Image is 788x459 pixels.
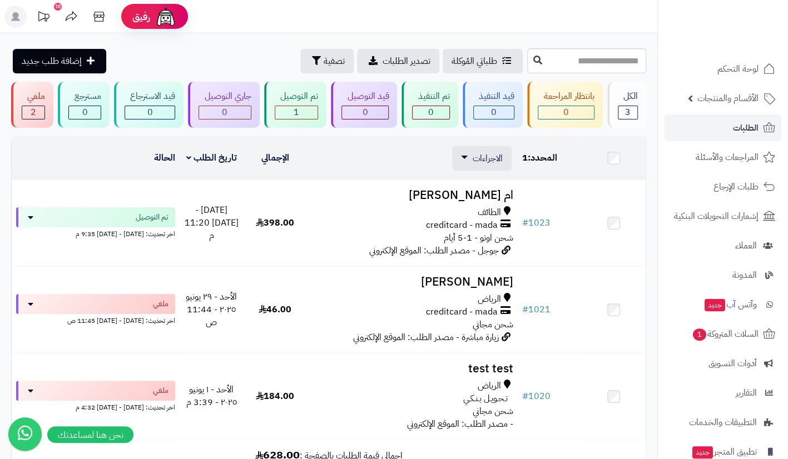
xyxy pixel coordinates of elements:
[125,90,175,103] div: قيد الاسترجاع
[341,90,389,103] div: قيد التوصيل
[353,331,499,344] span: زيارة مباشرة - مصدر الطلب: الموقع الإلكتروني
[625,106,631,119] span: 3
[22,54,82,68] span: إضافة طلب جديد
[692,326,759,342] span: السلات المتروكة
[522,216,551,229] a: #1023
[605,82,648,128] a: الكل3
[474,106,514,119] div: 0
[16,401,175,412] div: اخر تحديث: [DATE] - [DATE] 4:32 م
[125,106,175,119] div: 0
[478,206,501,219] span: الطائف
[461,152,503,165] a: الاجراءات
[665,56,781,82] a: لوحة التحكم
[522,151,528,164] span: 1
[692,446,713,458] span: جديد
[563,106,569,119] span: 0
[426,219,498,232] span: creditcard - mada
[665,144,781,171] a: المراجعات والأسئلة
[186,151,237,164] a: تاريخ الطلب
[294,106,299,119] span: 1
[473,152,503,165] span: الاجراءات
[412,90,449,103] div: تم التنفيذ
[311,362,513,375] h3: test test
[452,54,497,68] span: طلباتي المُوكلة
[399,82,460,128] a: تم التنفيذ 0
[525,82,604,128] a: بانتظار المراجعة 0
[147,106,152,119] span: 0
[68,90,101,103] div: مسترجع
[256,216,294,229] span: 398.00
[363,106,368,119] span: 0
[665,321,781,347] a: السلات المتروكة1
[329,82,399,128] a: قيد التوصيل 0
[733,120,759,136] span: الطلبات
[522,216,528,229] span: #
[522,390,528,403] span: #
[186,383,237,409] span: الأحد - ١ يونيو ٢٠٢٥ - 3:39 م
[13,49,106,73] a: إضافة طلب جديد
[275,106,318,119] div: 1
[491,106,497,119] span: 0
[736,385,757,401] span: التقارير
[153,385,168,396] span: ملغي
[705,299,725,311] span: جديد
[697,91,759,106] span: الأقسام والمنتجات
[16,227,175,239] div: اخر تحديث: [DATE] - [DATE] 9:35 م
[665,291,781,318] a: وآتس آبجديد
[186,82,261,128] a: جاري التوصيل 0
[538,106,593,119] div: 0
[426,306,498,318] span: creditcard - mada
[463,392,508,405] span: تـحـويـل بـنـكـي
[112,82,186,128] a: قيد الاسترجاع 0
[324,54,345,68] span: تصفية
[665,173,781,200] a: طلبات الإرجاع
[522,152,578,164] div: المحدد:
[259,303,291,316] span: 46.00
[460,82,525,128] a: قيد التنفيذ 0
[199,106,250,119] div: 0
[703,297,757,312] span: وآتس آب
[473,90,514,103] div: قيد التنفيذ
[186,290,237,329] span: الأحد - ٢٩ يونيو ٢٠٢٥ - 11:44 ص
[9,82,56,128] a: ملغي 2
[311,276,513,288] h3: [PERSON_NAME]
[357,49,439,73] a: تصدير الطلبات
[262,82,329,128] a: تم التوصيل 1
[732,267,757,283] span: المدونة
[261,151,289,164] a: الإجمالي
[478,293,501,306] span: الرياض
[22,106,44,119] div: 2
[82,106,88,119] span: 0
[618,90,638,103] div: الكل
[311,189,513,202] h3: ام [PERSON_NAME]
[300,49,354,73] button: تصفية
[665,350,781,377] a: أدوات التسويق
[712,31,777,54] img: logo-2.png
[153,298,168,310] span: ملغي
[369,244,499,257] span: جوجل - مصدر الطلب: الموقع الإلكتروني
[132,10,150,23] span: رفيق
[222,106,227,119] span: 0
[199,90,251,103] div: جاري التوصيل
[31,106,36,119] span: 2
[696,149,759,165] span: المراجعات والأسئلة
[689,415,757,430] span: التطبيقات والخدمات
[522,303,528,316] span: #
[665,262,781,288] a: المدونة
[674,208,759,224] span: إشعارات التحويلات البنكية
[665,232,781,259] a: العملاء
[69,106,100,119] div: 0
[665,409,781,436] a: التطبيقات والخدمات
[713,179,759,194] span: طلبات الإرجاع
[443,49,523,73] a: طلباتي المُوكلة
[413,106,449,119] div: 0
[444,231,513,245] span: شحن اوتو - 1-5 أيام
[383,54,430,68] span: تصدير الطلبات
[473,405,513,418] span: شحن مجاني
[56,82,111,128] a: مسترجع 0
[428,106,434,119] span: 0
[665,380,781,406] a: التقارير
[155,6,177,28] img: ai-face.png
[154,151,175,164] a: الحالة
[306,353,518,440] td: - مصدر الطلب: الموقع الإلكتروني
